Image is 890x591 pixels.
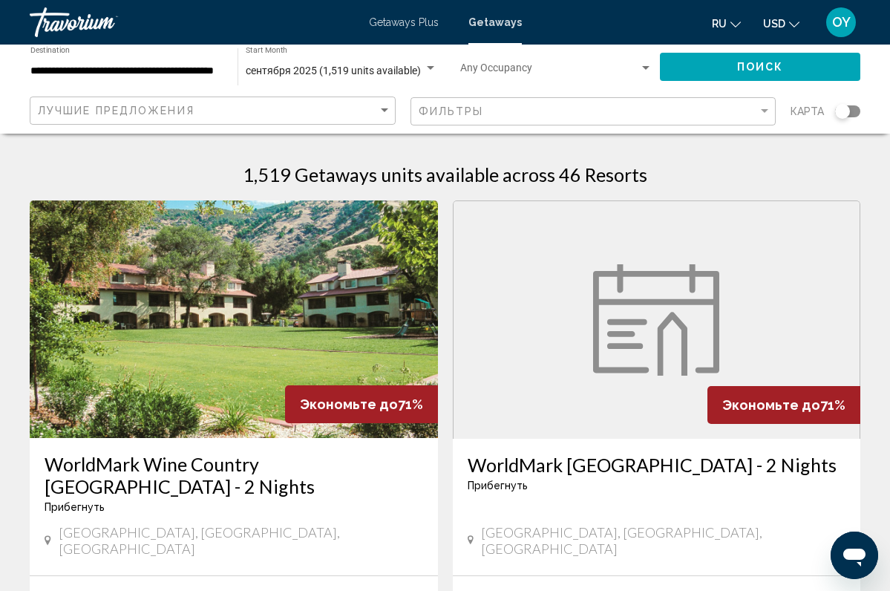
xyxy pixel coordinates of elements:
span: Прибегнуть [45,501,105,513]
span: Экономьте до [722,397,820,413]
a: WorldMark [GEOGRAPHIC_DATA] - 2 Nights [468,454,846,476]
span: сентября 2025 (1,519 units available) [246,65,421,76]
span: карта [791,101,824,122]
a: Travorium [30,7,354,37]
a: Getaways Plus [369,16,439,28]
button: Change currency [763,13,799,34]
img: week.svg [593,264,719,376]
a: WorldMark Wine Country [GEOGRAPHIC_DATA] - 2 Nights [45,453,423,497]
span: [GEOGRAPHIC_DATA], [GEOGRAPHIC_DATA], [GEOGRAPHIC_DATA] [59,524,423,557]
span: OY [832,15,851,30]
button: Filter [410,97,776,127]
span: ru [712,18,727,30]
mat-select: Sort by [38,105,391,117]
span: Лучшие предложения [38,105,194,117]
div: 71% [707,386,860,424]
h1: 1,519 Getaways units available across 46 Resorts [243,163,647,186]
span: Поиск [737,62,784,74]
span: Прибегнуть [468,480,528,492]
span: USD [763,18,785,30]
span: [GEOGRAPHIC_DATA], [GEOGRAPHIC_DATA], [GEOGRAPHIC_DATA] [481,524,845,557]
span: Фильтры [419,105,484,117]
iframe: Кнопка запуска окна обмена сообщениями [831,532,878,579]
div: 71% [285,385,438,423]
button: Поиск [660,53,860,80]
img: 4987E01X.jpg [30,200,438,438]
button: User Menu [822,7,860,38]
button: Change language [712,13,741,34]
span: Экономьте до [300,396,398,412]
a: Getaways [468,16,522,28]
